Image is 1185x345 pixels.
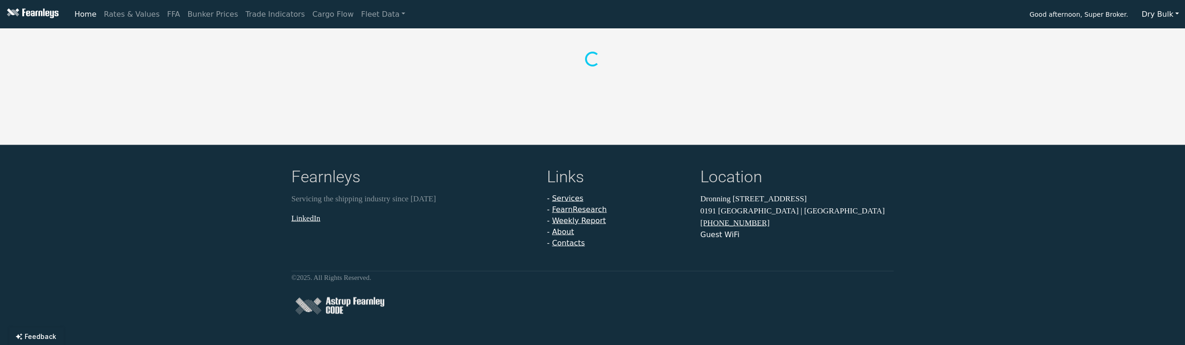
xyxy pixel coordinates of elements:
a: Services [552,194,583,203]
p: 0191 [GEOGRAPHIC_DATA] | [GEOGRAPHIC_DATA] [700,205,894,217]
button: Dry Bulk [1136,6,1185,23]
a: FearnResearch [552,205,607,214]
a: Contacts [552,239,585,247]
small: © 2025 . All Rights Reserved. [291,274,371,281]
h4: Links [547,167,689,189]
a: Bunker Prices [184,5,242,24]
p: Servicing the shipping industry since [DATE] [291,193,536,205]
li: - [547,215,689,226]
h4: Fearnleys [291,167,536,189]
li: - [547,238,689,249]
a: Rates & Values [100,5,164,24]
li: - [547,204,689,215]
button: Guest WiFi [700,229,739,240]
a: About [552,227,574,236]
li: - [547,193,689,204]
a: Weekly Report [552,216,606,225]
a: [PHONE_NUMBER] [700,219,770,227]
a: FFA [164,5,184,24]
a: Home [71,5,100,24]
span: Good afternoon, Super Broker. [1029,7,1128,23]
a: Cargo Flow [309,5,357,24]
a: Trade Indicators [242,5,309,24]
p: Dronning [STREET_ADDRESS] [700,193,894,205]
a: LinkedIn [291,213,320,222]
li: - [547,226,689,238]
a: Fleet Data [357,5,409,24]
h4: Location [700,167,894,189]
img: Fearnleys Logo [5,8,59,20]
